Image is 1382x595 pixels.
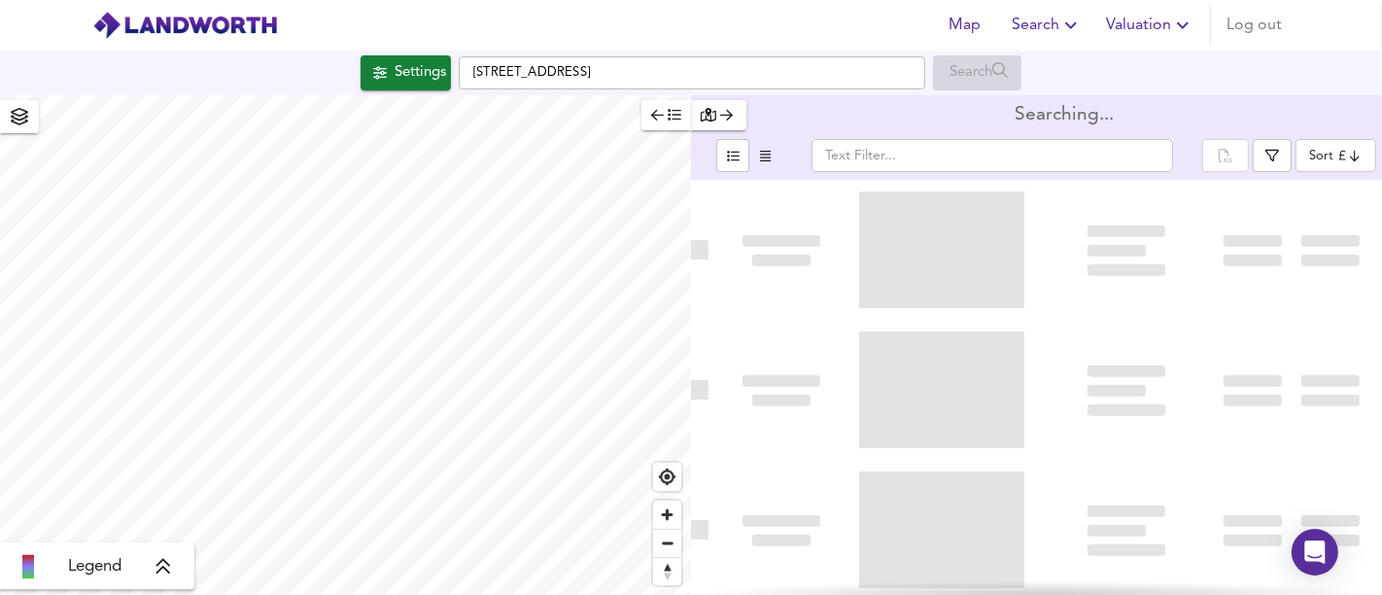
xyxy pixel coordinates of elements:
[1219,6,1290,45] button: Log out
[653,501,681,529] button: Zoom in
[1098,6,1202,45] button: Valuation
[653,463,681,491] button: Find my location
[459,56,925,89] input: Enter a location...
[361,55,451,90] button: Settings
[653,557,681,585] button: Reset bearing to north
[361,55,451,90] div: Click to configure Search Settings
[92,11,278,40] img: logo
[1015,106,1114,125] div: Searching...
[934,6,996,45] button: Map
[68,555,121,578] span: Legend
[395,60,446,86] div: Settings
[1202,139,1249,172] div: split button
[812,139,1173,172] input: Text Filter...
[653,558,681,585] span: Reset bearing to north
[1106,12,1194,39] span: Valuation
[653,529,681,557] button: Zoom out
[933,55,1021,90] div: Enable a Source before running a Search
[1012,12,1083,39] span: Search
[653,530,681,557] span: Zoom out
[1309,147,1333,165] div: Sort
[942,12,988,39] span: Map
[1227,12,1282,39] span: Log out
[1292,529,1338,576] div: Open Intercom Messenger
[1296,139,1376,172] div: Sort
[1004,6,1090,45] button: Search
